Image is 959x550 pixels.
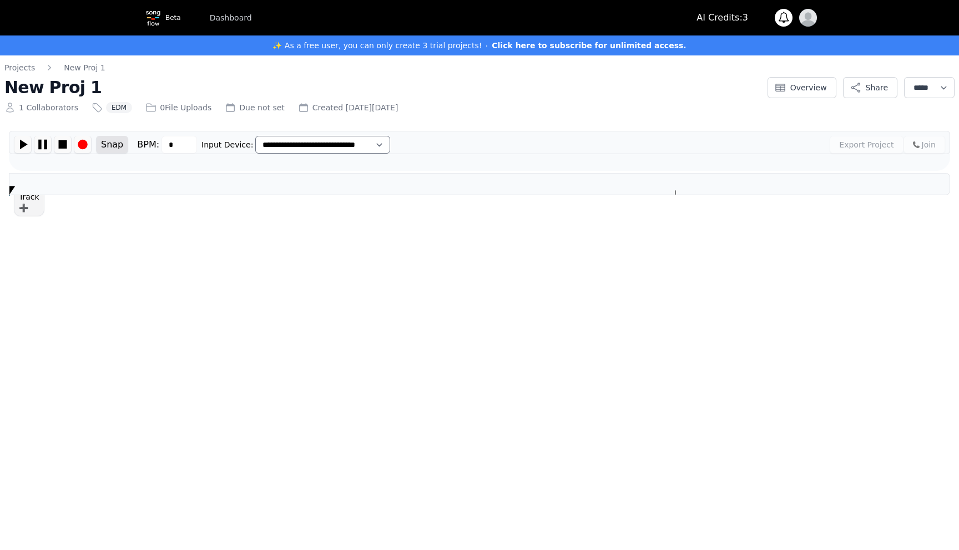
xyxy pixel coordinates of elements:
button: Share [843,77,897,98]
p: 1 Collaborators [19,102,78,113]
button: Export Project [830,136,903,154]
p: Created [DATE][DATE] [312,102,398,113]
img: stop-IIWY7GUR.svg [54,136,71,153]
span: EDM [106,102,132,113]
div: Add Track ➕ [14,178,44,216]
button: ✨ As a free user, you can only create 3 trial projects!Click here to subscribe for unlimited access. [272,39,686,52]
p: Due not set [239,102,285,113]
a: Projects [4,62,35,73]
img: Topline [142,7,164,29]
p: Beta [165,13,181,22]
img: pause-7FOZAIPN.svg [34,136,51,153]
button: Join [904,136,945,154]
div: 0 File Uploads [145,102,211,113]
h2: New Proj 1 [4,78,761,98]
strong: Click here to subscribe for unlimited access. [492,41,686,50]
nav: Breadcrumb [4,62,761,73]
img: phone-UTJ6M45A.svg [913,141,920,148]
label: BPM: [137,138,159,151]
img: play-HN6QGP6F.svg [14,136,31,153]
strong: ✨ As a free user, you can only create 3 trial projects! [272,41,482,50]
a: Overview [768,85,836,95]
p: AI Credits: 3 [696,11,748,24]
a: New Proj 1 [64,62,105,73]
label: Input Device: [201,139,253,150]
a: Dashboard [203,8,259,28]
button: Snap [96,136,128,154]
img: record-BSW3YWYX.svg [74,136,91,153]
button: Overview [768,77,836,98]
